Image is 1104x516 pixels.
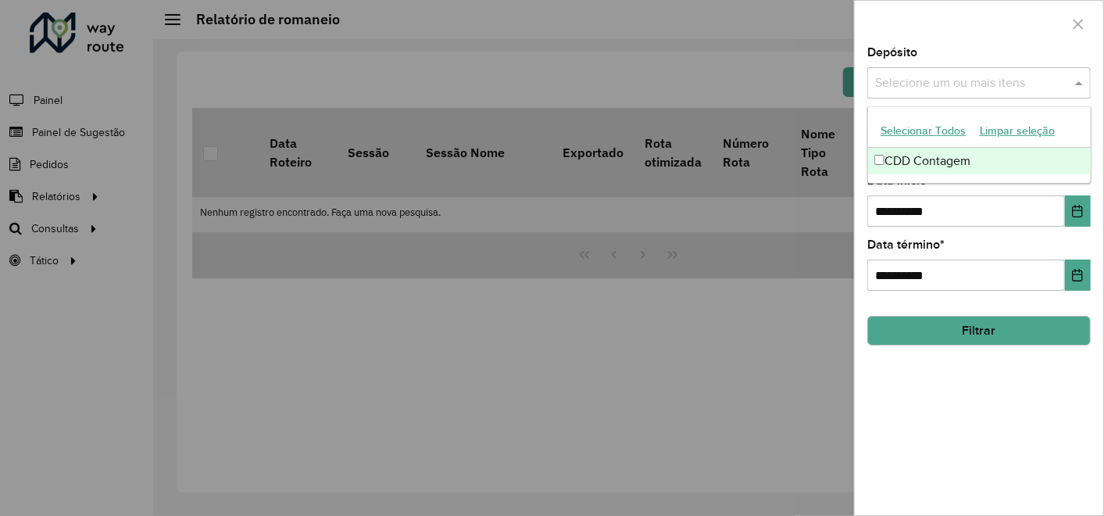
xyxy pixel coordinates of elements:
label: Depósito [867,43,917,62]
button: Choose Date [1065,195,1091,227]
div: CDD Contagem [868,148,1091,174]
button: Filtrar [867,316,1091,346]
ng-dropdown-panel: Options list [867,106,1091,184]
label: Data término [867,235,945,254]
button: Limpar seleção [973,119,1062,143]
button: Selecionar Todos [874,119,973,143]
button: Choose Date [1065,260,1091,291]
